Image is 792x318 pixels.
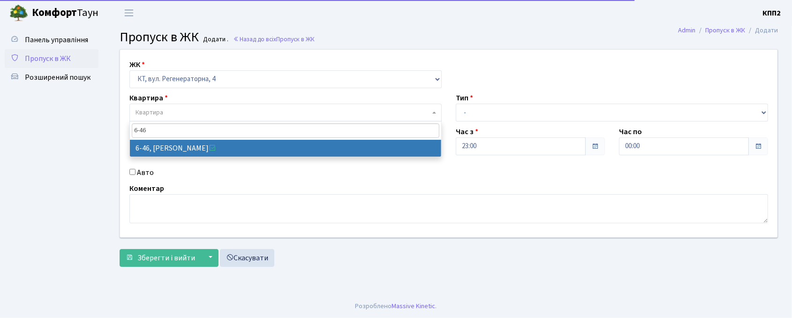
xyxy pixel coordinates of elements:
[276,35,315,44] span: Пропуск в ЖК
[120,28,199,46] span: Пропуск в ЖК
[5,30,98,49] a: Панель управління
[137,253,195,263] span: Зберегти і вийти
[5,68,98,87] a: Розширений пошук
[392,301,436,311] a: Massive Kinetic
[137,167,154,178] label: Авто
[129,59,145,70] label: ЖК
[5,49,98,68] a: Пропуск в ЖК
[678,25,695,35] a: Admin
[220,249,274,267] a: Скасувати
[32,5,77,20] b: Комфорт
[25,35,88,45] span: Панель управління
[120,249,201,267] button: Зберегти і вийти
[355,301,437,311] div: Розроблено .
[117,5,141,21] button: Переключити навігацію
[32,5,98,21] span: Таун
[9,4,28,23] img: logo.png
[129,92,168,104] label: Квартира
[762,8,781,18] b: КПП2
[202,36,229,44] small: Додати .
[619,126,642,137] label: Час по
[25,53,71,64] span: Пропуск в ЖК
[233,35,315,44] a: Назад до всіхПропуск в ЖК
[25,72,91,83] span: Розширений пошук
[456,126,478,137] label: Час з
[762,8,781,19] a: КПП2
[136,108,163,117] span: Квартира
[745,25,778,36] li: Додати
[664,21,792,40] nav: breadcrumb
[456,92,473,104] label: Тип
[705,25,745,35] a: Пропуск в ЖК
[129,183,164,194] label: Коментар
[130,140,441,157] li: 6-46, [PERSON_NAME]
